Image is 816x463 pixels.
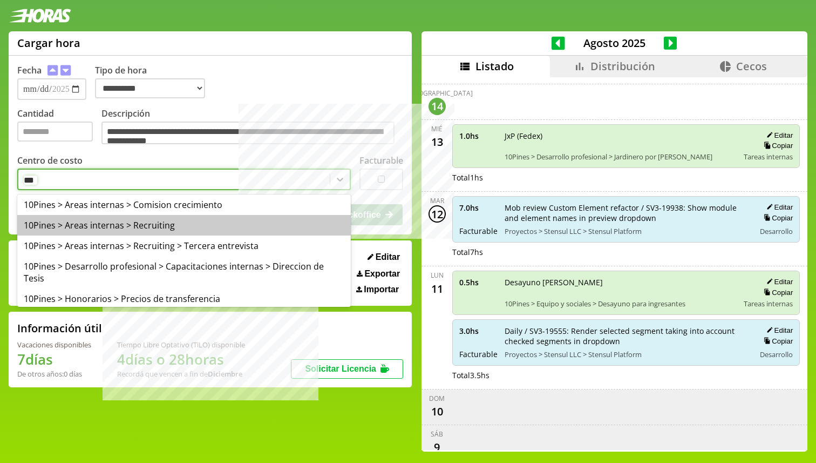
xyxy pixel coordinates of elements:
span: Listado [475,59,514,73]
h1: Cargar hora [17,36,80,50]
h1: 7 días [17,350,91,369]
div: Total 7 hs [452,247,800,257]
button: Editar [763,203,793,212]
input: Cantidad [17,122,93,142]
span: Tareas internas [744,299,793,308]
span: Cecos [736,59,767,73]
label: Centro de costo [17,155,83,166]
div: 10Pines > Areas internas > Recruiting [17,215,351,236]
span: Facturable [459,226,497,236]
span: Importar [364,285,399,294]
div: Total 3.5 hs [452,370,800,380]
label: Facturable [359,155,403,166]
img: logotipo [9,9,71,23]
div: 10Pines > Areas internas > Recruiting > Tercera entrevista [17,236,351,256]
span: 1.0 hs [459,131,497,141]
span: Daily / SV3-19555: Render selected segment taking into account checked segments in dropdown [505,326,748,346]
span: Distribución [590,59,655,73]
span: Proyectos > Stensul LLC > Stensul Platform [505,350,748,359]
span: 10Pines > Equipo y sociales > Desayuno para ingresantes [505,299,737,308]
h1: 4 días o 28 horas [117,350,245,369]
span: Desarrollo [760,350,793,359]
button: Copiar [760,141,793,150]
div: sáb [431,430,443,439]
span: Proyectos > Stensul LLC > Stensul Platform [505,226,748,236]
label: Descripción [101,108,403,147]
div: Vacaciones disponibles [17,340,91,350]
span: 3.0 hs [459,326,497,336]
button: Copiar [760,213,793,223]
span: Agosto 2025 [565,36,664,50]
span: Editar [376,252,400,262]
label: Cantidad [17,108,101,147]
span: Mob review Custom Element refactor / SV3-19938: Show module and element names in preview dropdown [505,203,748,223]
button: Copiar [760,337,793,346]
label: Tipo de hora [95,64,214,100]
h2: Información útil [17,321,102,335]
select: Tipo de hora [95,78,205,98]
span: Facturable [459,349,497,359]
div: lun [431,271,444,280]
span: Desarrollo [760,226,793,236]
div: 13 [429,133,446,151]
span: Desayuno [PERSON_NAME] [505,277,737,287]
b: Diciembre [208,369,242,379]
button: Exportar [353,269,403,279]
div: mar [430,196,444,205]
div: 12 [429,205,446,223]
span: Tareas internas [744,152,793,162]
span: 7.0 hs [459,203,497,213]
button: Editar [763,277,793,286]
button: Editar [364,252,403,263]
button: Copiar [760,288,793,297]
div: 10 [429,403,446,420]
div: mié [431,124,443,133]
div: 10Pines > Honorarios > Precios de transferencia [17,288,351,309]
div: 10Pines > Areas internas > Comision crecimiento [17,194,351,215]
button: Solicitar Licencia [291,359,403,379]
div: 11 [429,280,446,297]
textarea: Descripción [101,122,395,144]
div: De otros años: 0 días [17,369,91,379]
div: Recordá que vencen a fin de [117,369,245,379]
div: Total 1 hs [452,172,800,183]
div: 10Pines > Desarrollo profesional > Capacitaciones internas > Direccion de Tesis [17,256,351,288]
span: JxP (Fedex) [505,131,737,141]
span: 10Pines > Desarrollo profesional > Jardinero por [PERSON_NAME] [505,152,737,162]
div: dom [429,394,445,403]
div: 9 [429,439,446,456]
label: Fecha [17,64,42,76]
span: 0.5 hs [459,277,497,287]
div: Tiempo Libre Optativo (TiLO) disponible [117,340,245,350]
button: Editar [763,131,793,140]
div: scrollable content [421,77,807,450]
div: [DEMOGRAPHIC_DATA] [402,89,473,98]
span: Exportar [364,269,400,279]
span: Solicitar Licencia [305,364,376,373]
button: Editar [763,326,793,335]
div: 14 [429,98,446,115]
